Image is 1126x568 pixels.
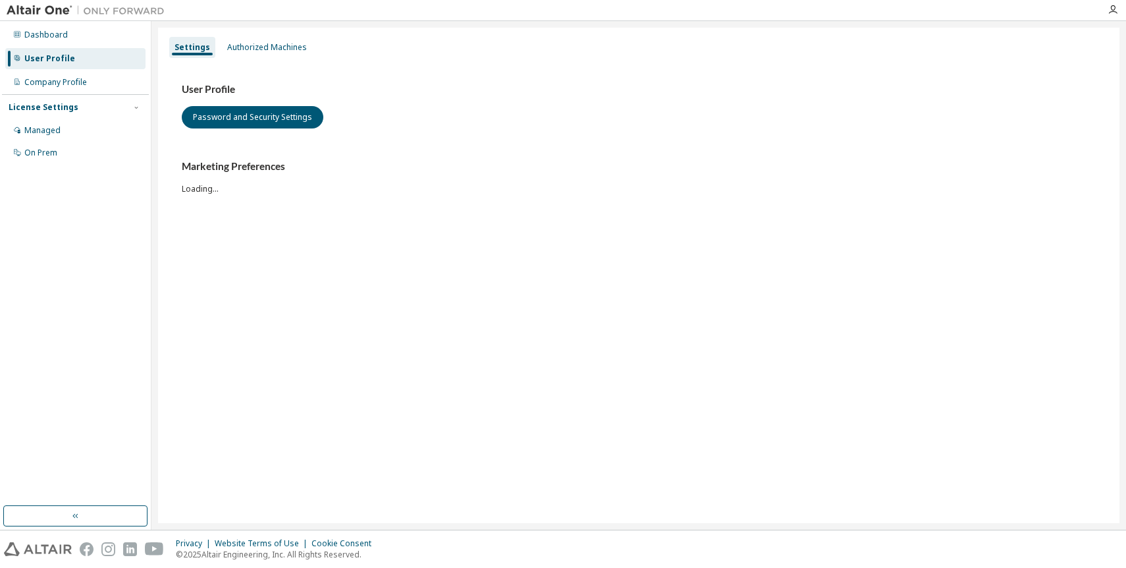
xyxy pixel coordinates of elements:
[182,106,323,128] button: Password and Security Settings
[176,549,379,560] p: © 2025 Altair Engineering, Inc. All Rights Reserved.
[7,4,171,17] img: Altair One
[24,77,87,88] div: Company Profile
[174,42,210,53] div: Settings
[24,125,61,136] div: Managed
[145,542,164,556] img: youtube.svg
[227,42,307,53] div: Authorized Machines
[123,542,137,556] img: linkedin.svg
[215,538,311,549] div: Website Terms of Use
[176,538,215,549] div: Privacy
[101,542,115,556] img: instagram.svg
[182,160,1096,173] h3: Marketing Preferences
[24,148,57,158] div: On Prem
[311,538,379,549] div: Cookie Consent
[24,30,68,40] div: Dashboard
[9,102,78,113] div: License Settings
[80,542,94,556] img: facebook.svg
[182,160,1096,194] div: Loading...
[24,53,75,64] div: User Profile
[182,83,1096,96] h3: User Profile
[4,542,72,556] img: altair_logo.svg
